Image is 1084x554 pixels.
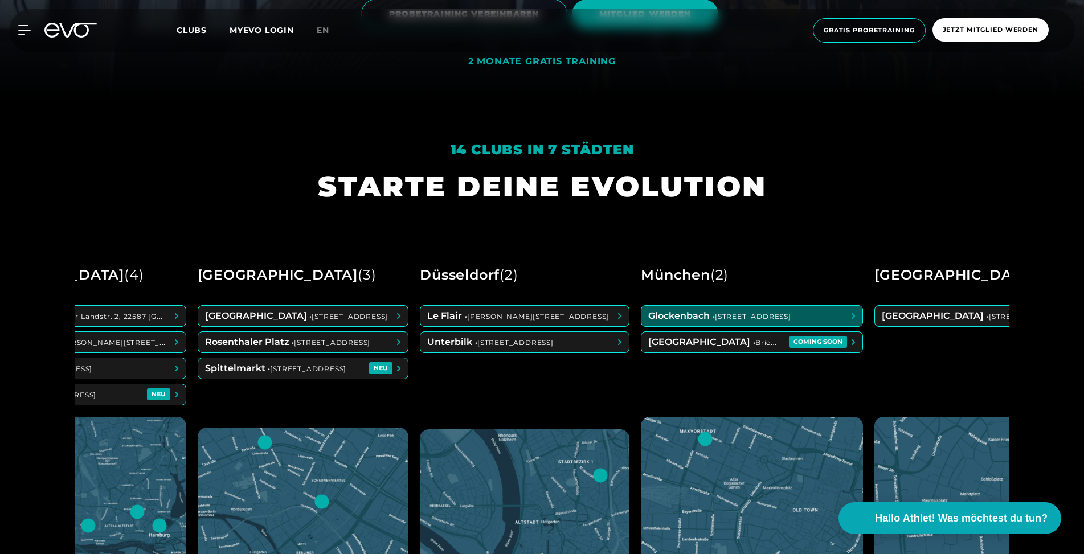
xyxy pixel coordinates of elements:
a: Gratis Probetraining [809,18,929,43]
span: ( 2 ) [500,266,518,283]
span: Hallo Athlet! Was möchtest du tun? [875,511,1048,526]
div: [GEOGRAPHIC_DATA] [874,262,1050,288]
a: MYEVO LOGIN [230,25,294,35]
h1: STARTE DEINE EVOLUTION [318,168,767,205]
span: ( 3 ) [358,266,376,283]
span: en [317,25,329,35]
div: Düsseldorf [420,262,518,288]
span: ( 4 ) [124,266,144,283]
a: Jetzt Mitglied werden [929,18,1052,43]
span: ( 2 ) [710,266,729,283]
a: Clubs [177,24,230,35]
div: [GEOGRAPHIC_DATA] [198,262,377,288]
a: en [317,24,343,37]
div: München [641,262,729,288]
div: 2 MONATE GRATIS TRAINING [468,56,616,68]
span: Gratis Probetraining [824,26,915,35]
span: Clubs [177,25,207,35]
span: Jetzt Mitglied werden [943,25,1038,35]
button: Hallo Athlet! Was möchtest du tun? [838,502,1061,534]
em: 14 Clubs in 7 Städten [451,141,634,158]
